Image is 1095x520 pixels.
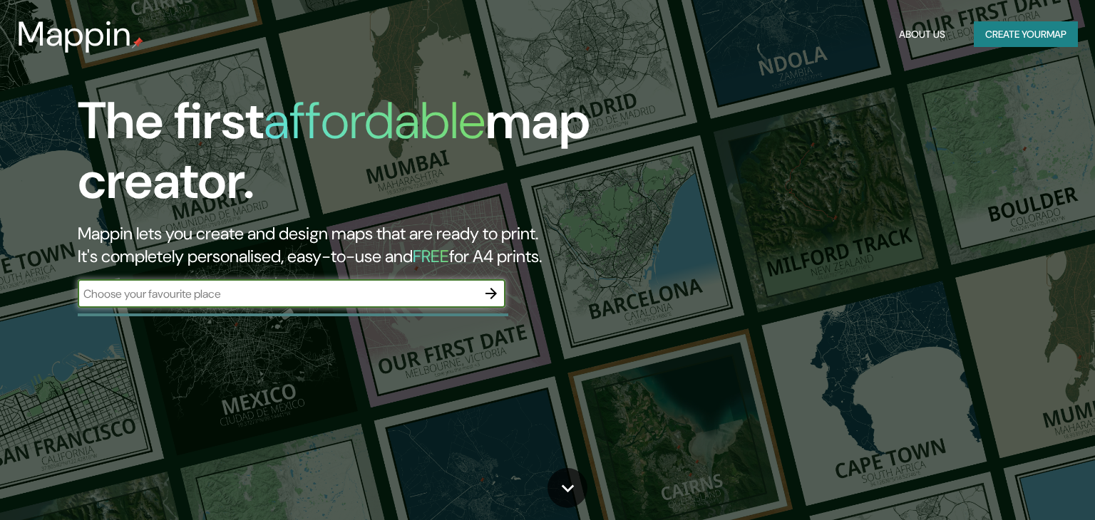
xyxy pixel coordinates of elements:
[974,21,1078,48] button: Create yourmap
[78,222,625,268] h2: Mappin lets you create and design maps that are ready to print. It's completely personalised, eas...
[413,245,449,267] h5: FREE
[17,14,132,54] h3: Mappin
[78,91,625,222] h1: The first map creator.
[893,21,951,48] button: About Us
[132,37,143,48] img: mappin-pin
[78,286,477,302] input: Choose your favourite place
[264,88,485,154] h1: affordable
